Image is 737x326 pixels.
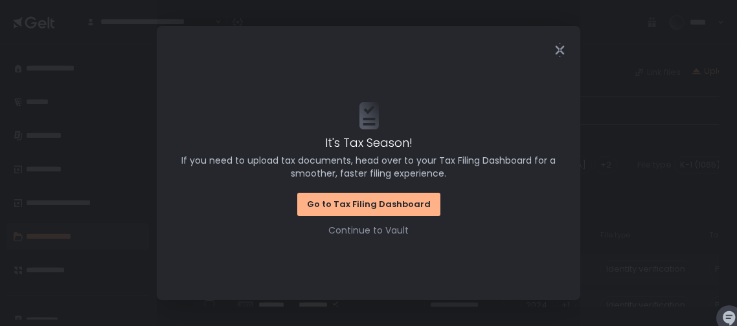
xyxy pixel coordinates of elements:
[539,43,580,58] div: Close
[297,193,440,216] button: Go to Tax Filing Dashboard
[307,199,431,210] div: Go to Tax Filing Dashboard
[325,134,413,151] span: It's Tax Season!
[328,224,409,237] button: Continue to Vault
[175,154,562,180] span: If you need to upload tax documents, head over to your Tax Filing Dashboard for a smoother, faste...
